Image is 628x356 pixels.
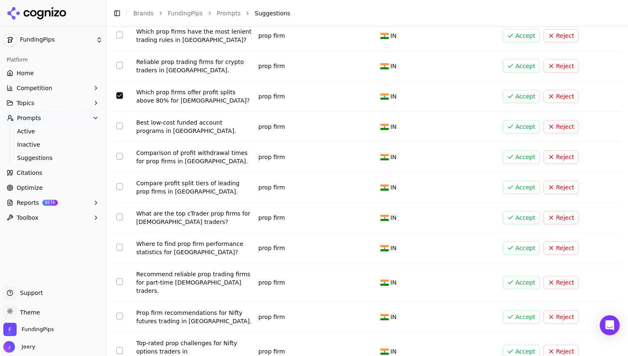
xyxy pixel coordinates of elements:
span: IN [390,313,397,321]
img: IN flag [380,280,389,286]
button: Open organization switcher [3,323,54,336]
button: Accept [503,310,540,324]
a: Brands [133,10,154,17]
span: IN [390,278,397,287]
span: Suggestions [255,9,290,17]
span: Topics [17,99,34,107]
div: Recommend reliable prop trading firms for part-time [DEMOGRAPHIC_DATA] traders. [136,270,252,295]
span: Active [17,127,89,135]
button: Accept [503,90,540,103]
div: Where to find prop firm performance statistics for [GEOGRAPHIC_DATA]? [136,240,252,256]
button: Select row 221 [116,92,123,99]
img: FundingPips [3,323,17,336]
span: Prompts [17,114,41,122]
img: IN flag [380,124,389,130]
span: Reports [17,199,39,207]
button: Accept [503,241,540,255]
button: Accept [503,211,540,224]
button: Select row 223 [116,153,123,160]
div: Comparison of profit withdrawal times for prop firms in [GEOGRAPHIC_DATA]. [136,149,252,165]
button: Select row 220 [116,62,123,69]
div: What are the top cTrader prop firms for [DEMOGRAPHIC_DATA] traders? [136,209,252,226]
div: Which prop firms offer profit splits above 80% for [DEMOGRAPHIC_DATA]? [136,88,252,105]
img: IN flag [380,314,389,320]
button: Select row 222 [116,123,123,129]
div: Best low-cost funded account programs in [GEOGRAPHIC_DATA]. [136,118,252,135]
span: Inactive [17,140,89,149]
button: Topics [3,96,103,110]
button: Reject [543,29,579,42]
button: Select row 228 [116,313,123,319]
button: Reject [543,241,579,255]
div: prop firm [258,153,374,161]
span: Competition [17,84,52,92]
span: IN [390,92,397,101]
img: Jeery [3,341,15,353]
button: Reject [543,181,579,194]
span: Support [17,289,43,297]
button: Accept [503,59,540,73]
img: FundingPips [3,33,17,47]
div: prop firm [258,244,374,252]
span: IN [390,32,397,40]
span: IN [390,62,397,70]
button: Accept [503,150,540,164]
span: Citations [17,169,42,177]
span: IN [390,214,397,222]
button: Accept [503,29,540,42]
div: prop firm [258,347,374,356]
span: Optimize [17,184,43,192]
img: IN flag [380,245,389,251]
button: Prompts [3,111,103,125]
a: Home [3,66,103,80]
button: Reject [543,310,579,324]
button: Toolbox [3,211,103,224]
div: prop firm [258,278,374,287]
img: IN flag [380,63,389,69]
button: Reject [543,59,579,73]
button: Reject [543,276,579,289]
button: Select row 219 [116,32,123,38]
button: Reject [543,150,579,164]
button: Select row 227 [116,278,123,285]
img: IN flag [380,33,389,39]
button: Select row 229 [116,347,123,354]
div: prop firm [258,32,374,40]
div: prop firm [258,214,374,222]
span: IN [390,244,397,252]
a: FundingPips [168,9,203,17]
span: Home [17,69,34,77]
a: Prompts [217,9,241,17]
button: Accept [503,120,540,133]
a: Active [14,125,93,137]
button: Reject [543,211,579,224]
button: Reject [543,90,579,103]
div: Which prop firms have the most lenient trading rules in [GEOGRAPHIC_DATA]? [136,27,252,44]
span: Toolbox [17,214,39,222]
button: Open user button [3,341,35,353]
div: Prop firm recommendations for Nifty futures trading in [GEOGRAPHIC_DATA]. [136,309,252,325]
span: IN [390,153,397,161]
img: IN flag [380,215,389,221]
span: IN [390,123,397,131]
button: Accept [503,181,540,194]
span: IN [390,183,397,192]
span: IN [390,347,397,356]
a: Optimize [3,181,103,194]
span: BETA [42,200,58,206]
span: Jeery [18,343,35,351]
div: Reliable prop trading firms for crypto traders in [GEOGRAPHIC_DATA]. [136,58,252,74]
img: IN flag [380,154,389,160]
img: IN flag [380,349,389,355]
div: prop firm [258,123,374,131]
div: Compare profit split tiers of leading prop firms in [GEOGRAPHIC_DATA]. [136,179,252,196]
nav: breadcrumb [133,9,605,17]
button: Select row 225 [116,214,123,220]
div: prop firm [258,313,374,321]
span: Theme [17,309,40,316]
div: prop firm [258,183,374,192]
div: prop firm [258,62,374,70]
div: prop firm [258,92,374,101]
img: IN flag [380,93,389,100]
a: Suggestions [14,152,93,164]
